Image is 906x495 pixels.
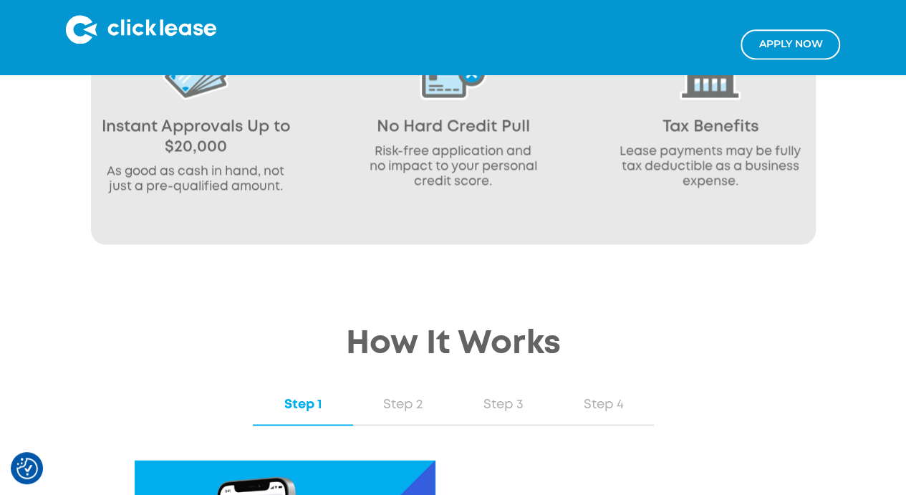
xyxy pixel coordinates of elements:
[612,144,808,189] p: Lease payments may be fully tax deductible as a business expense.
[355,117,551,137] div: No Hard Credit Pull
[16,458,38,479] button: Consent Preferences
[267,395,339,413] div: Step 1
[98,164,294,194] p: As good as cash in hand, not just a pre-qualified amount.
[367,395,439,413] div: Step 2
[16,458,38,479] img: Revisit consent button
[355,144,551,189] p: Risk-free application and no impact to your personal credit score.
[310,323,597,367] h2: How It Works
[612,117,808,137] div: Tax Benefits
[741,29,840,59] a: Apply NOw
[66,15,216,44] img: Clicklease logo
[568,395,640,413] div: Step 4
[468,395,539,413] div: Step 3
[98,117,294,157] div: Instant Approvals Up to $20,000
